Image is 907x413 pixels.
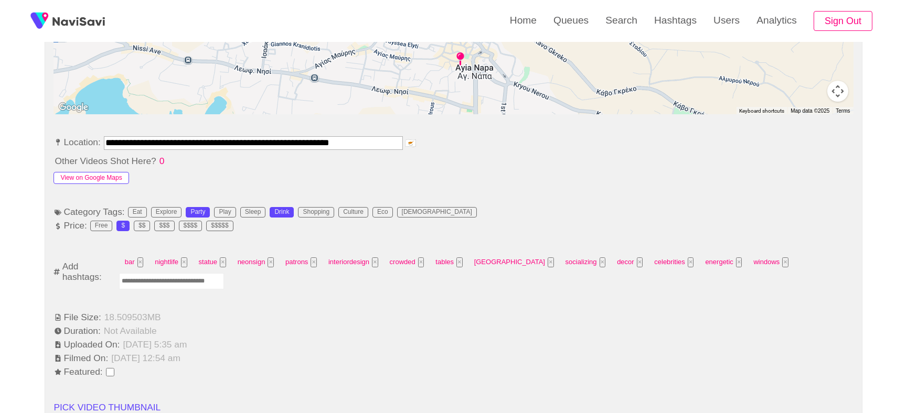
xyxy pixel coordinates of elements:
[103,312,162,323] span: 18.509503 MB
[110,353,182,364] span: [DATE] 12:54 am
[184,222,198,230] div: $$$$
[61,262,118,282] span: Add hashtags:
[234,254,277,270] span: neonsign
[56,101,91,114] a: Open this area in Google Maps (opens a new window)
[52,16,105,26] img: fireSpot
[548,257,554,267] button: Tag at index 8 with value 29312 focussed. Press backspace to remove
[814,11,872,31] button: Sign Out
[103,326,158,336] span: Not Available
[791,108,829,114] span: Map data ©2025
[137,257,144,267] button: Tag at index 0 with value 306 focussed. Press backspace to remove
[325,254,381,270] span: interiordesign
[836,108,850,114] a: Terms (opens in new tab)
[739,107,784,115] button: Keyboard shortcuts
[95,222,108,230] div: Free
[637,257,643,267] button: Tag at index 10 with value 4081 focussed. Press backspace to remove
[782,257,788,267] button: Tag at index 13 with value 4165 focussed. Press backspace to remove
[121,222,125,230] div: $
[122,340,188,350] span: [DATE] 5:35 am
[562,254,609,270] span: socializing
[387,254,428,270] span: crowded
[54,221,88,231] span: Price:
[311,257,317,267] button: Tag at index 4 with value 3846 focussed. Press backspace to remove
[471,254,557,270] span: [GEOGRAPHIC_DATA]
[432,254,465,270] span: tables
[190,209,205,216] div: Party
[750,254,791,270] span: windows
[303,209,329,216] div: Shopping
[702,254,745,270] span: energetic
[138,222,145,230] div: $$
[268,257,274,267] button: Tag at index 3 with value 9966 focussed. Press backspace to remove
[54,207,125,218] span: Category Tags:
[54,353,109,364] span: Filmed On:
[54,340,121,350] span: Uploaded On:
[56,101,91,114] img: Google
[26,8,52,34] img: fireSpot
[372,257,378,267] button: Tag at index 5 with value 2894 focussed. Press backspace to remove
[54,312,102,323] span: File Size:
[651,254,697,270] span: celebrities
[245,209,261,216] div: Sleep
[54,171,129,182] a: View on Google Maps
[220,257,226,267] button: Tag at index 2 with value 862 focussed. Press backspace to remove
[133,209,142,216] div: Eat
[54,172,129,184] button: View on Google Maps
[54,367,103,377] span: Featured:
[211,222,228,230] div: $$$$$
[404,139,418,148] span: 🇨🇾
[54,156,157,167] span: Other Videos Shot Here?
[736,257,742,267] button: Tag at index 12 with value 2416 focussed. Press backspace to remove
[688,257,694,267] button: Tag at index 11 with value 419629 focussed. Press backspace to remove
[181,257,187,267] button: Tag at index 1 with value 2404 focussed. Press backspace to remove
[54,137,101,148] span: Location:
[343,209,364,216] div: Culture
[54,326,101,336] span: Duration:
[456,257,463,267] button: Tag at index 7 with value 2443 focussed. Press backspace to remove
[122,254,146,270] span: bar
[158,156,166,167] span: 0
[152,254,190,270] span: nightlife
[196,254,229,270] span: statue
[614,254,646,270] span: decor
[219,209,231,216] div: Play
[377,209,388,216] div: Eco
[119,273,224,289] input: Enter tag here and press return
[827,81,848,102] button: Map camera controls
[282,254,320,270] span: patrons
[159,222,169,230] div: $$$
[418,257,424,267] button: Tag at index 6 with value 2890 focussed. Press backspace to remove
[274,209,289,216] div: Drink
[402,209,472,216] div: [DEMOGRAPHIC_DATA]
[600,257,606,267] button: Tag at index 9 with value 2441 focussed. Press backspace to remove
[156,209,177,216] div: Explore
